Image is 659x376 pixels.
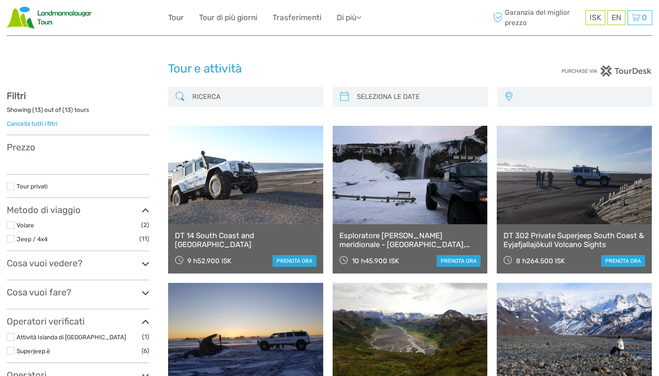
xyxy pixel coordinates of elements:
[352,257,365,265] span: 10 h
[353,89,483,105] input: SELEZIONA LE DATE
[7,120,57,127] a: Cancella tutti i filtri
[337,11,361,24] a: Di più
[437,255,481,267] a: PRENOTA ORA
[199,11,257,24] a: Tour di più giorni
[17,222,34,229] a: Volare
[273,255,316,267] a: PRENOTA ORA
[17,333,126,341] a: Attività Islanda di [GEOGRAPHIC_DATA]
[168,62,491,76] h1: Tour e attività
[503,231,645,249] a: DT 302 Private Superjeep South Coast & Eyjafjallajökull Volcano Sights
[139,234,149,244] span: (11)
[526,257,565,265] div: 264.500 ISK
[7,205,149,215] h3: Metodo di viaggio
[590,13,601,22] span: ISK
[197,257,231,265] div: 52.900 ISK
[17,347,50,355] a: Superjeep.è
[607,10,625,25] div: EN
[141,220,149,230] span: (2)
[601,255,645,267] a: PRENOTA ORA
[365,257,399,265] div: 45.900 ISK
[7,142,149,153] h3: Prezzo
[17,183,48,190] a: Tour privati
[142,332,149,342] span: (1)
[641,13,648,22] span: 0
[7,106,149,120] div: Showing ( ) out of ( ) tours
[7,90,26,101] strong: Filtri
[142,346,149,356] span: (6)
[189,89,319,105] input: RICERCA
[273,11,321,24] a: Trasferimenti
[187,257,197,265] span: 9 h
[491,8,583,27] span: Garanzia del miglior prezzo
[168,11,184,24] a: Tour
[7,287,149,298] h3: Cosa vuoi fare?
[339,231,481,249] a: Esploratore [PERSON_NAME] meridionale - [GEOGRAPHIC_DATA], spiagge nere e [PERSON_NAME] ghiacciai
[7,7,91,29] img: Viaggio in Scandinavia
[65,106,71,114] label: 13
[561,65,652,77] img: PurchaseViaTourDesk.png
[516,257,526,265] span: 8 h
[175,231,316,249] a: DT 14 South Coast and [GEOGRAPHIC_DATA]
[35,106,41,114] label: 13
[7,316,149,327] h3: Operatori verificati
[17,235,48,243] a: Jeep / 4x4
[7,258,149,269] h3: Cosa vuoi vedere?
